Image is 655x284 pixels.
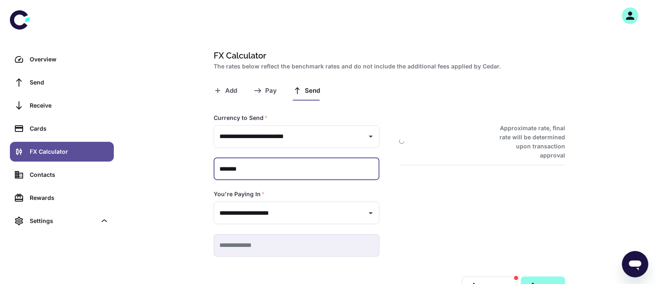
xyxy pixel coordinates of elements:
a: Send [10,73,114,92]
span: Add [225,87,237,95]
label: Currency to Send [214,114,268,122]
div: Receive [30,101,109,110]
iframe: Button to launch messaging window [622,251,648,277]
div: Rewards [30,193,109,202]
span: Pay [265,87,277,95]
button: Open [365,207,377,219]
div: Settings [30,216,97,225]
a: Receive [10,96,114,115]
div: Contacts [30,170,109,179]
a: Rewards [10,188,114,208]
div: Overview [30,55,109,64]
a: Cards [10,119,114,138]
h6: Approximate rate, final rate will be determined upon transaction approval [490,124,565,160]
span: Send [305,87,320,95]
a: Contacts [10,165,114,185]
a: Overview [10,49,114,69]
a: FX Calculator [10,142,114,162]
div: Settings [10,211,114,231]
label: You're Paying In [214,190,265,198]
h1: FX Calculator [214,49,562,62]
button: Open [365,131,377,142]
h2: The rates below reflect the benchmark rates and do not include the additional fees applied by Cedar. [214,62,562,71]
div: Cards [30,124,109,133]
div: Send [30,78,109,87]
div: FX Calculator [30,147,109,156]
